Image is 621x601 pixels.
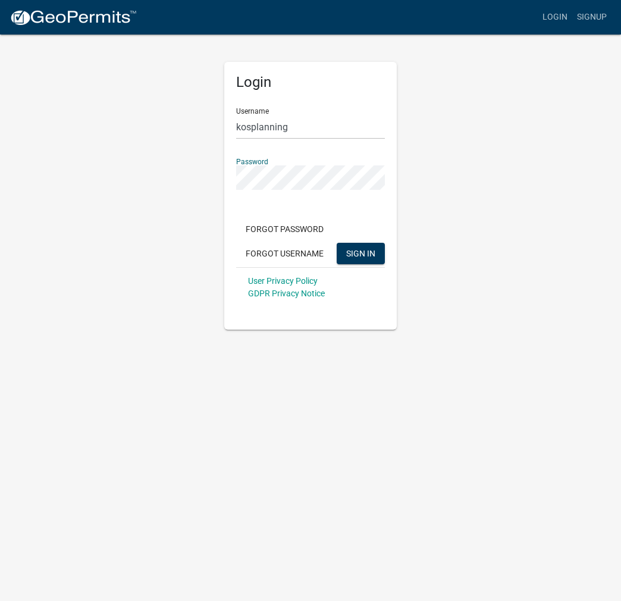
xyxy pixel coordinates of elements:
[236,243,333,264] button: Forgot Username
[572,6,611,29] a: Signup
[346,248,375,258] span: SIGN IN
[248,289,325,298] a: GDPR Privacy Notice
[236,74,385,91] h5: Login
[236,218,333,240] button: Forgot Password
[337,243,385,264] button: SIGN IN
[538,6,572,29] a: Login
[248,276,318,286] a: User Privacy Policy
